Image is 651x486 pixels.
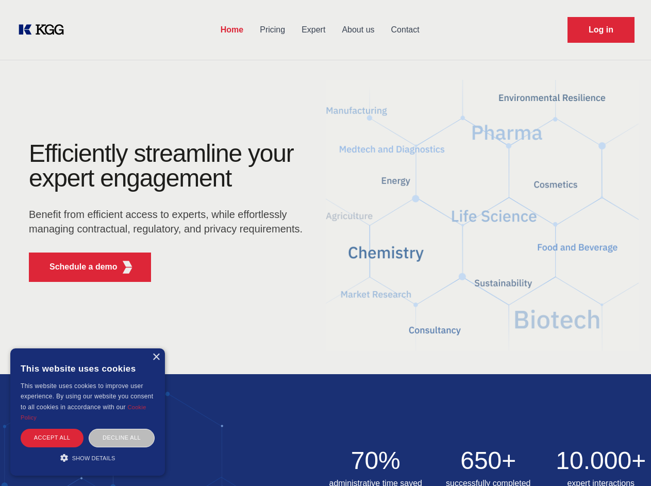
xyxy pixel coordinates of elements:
div: Accept all [21,429,84,447]
a: Cookie Policy [21,404,146,421]
span: This website uses cookies to improve user experience. By using our website you consent to all coo... [21,382,153,411]
p: Benefit from efficient access to experts, while effortlessly managing contractual, regulatory, an... [29,207,309,236]
div: Close [152,354,160,361]
div: This website uses cookies [21,356,155,381]
a: Contact [383,16,428,43]
img: KGG Fifth Element RED [326,67,639,364]
img: KGG Fifth Element RED [121,261,134,274]
button: Schedule a demoKGG Fifth Element RED [29,253,151,282]
a: Home [212,16,252,43]
div: Decline all [89,429,155,447]
a: Expert [293,16,333,43]
a: Request Demo [567,17,635,43]
h1: Efficiently streamline your expert engagement [29,141,309,191]
h2: 650+ [438,448,539,473]
a: Pricing [252,16,293,43]
h2: 70% [326,448,426,473]
p: Schedule a demo [49,261,118,273]
div: Show details [21,453,155,463]
span: Show details [72,455,115,461]
a: About us [333,16,382,43]
a: KOL Knowledge Platform: Talk to Key External Experts (KEE) [16,22,72,38]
